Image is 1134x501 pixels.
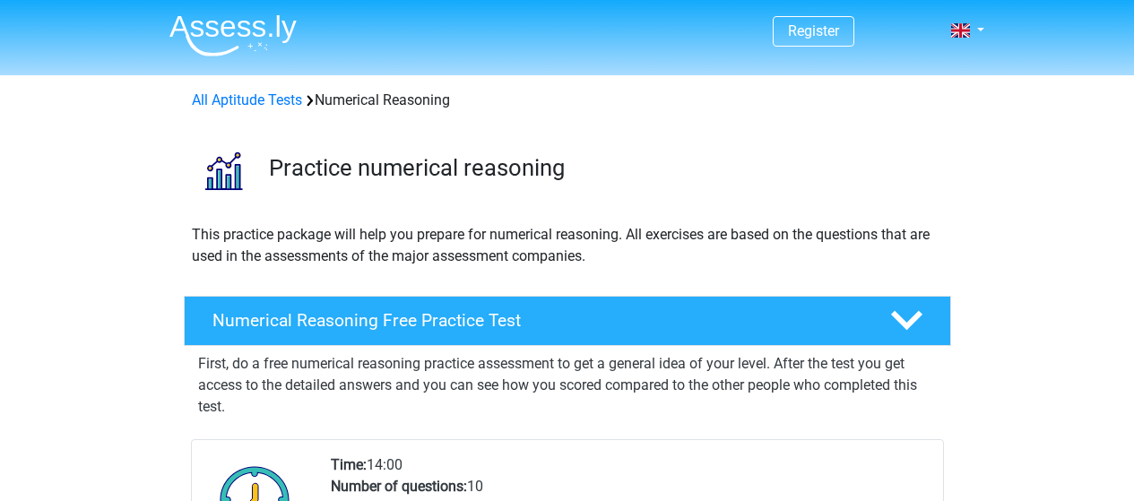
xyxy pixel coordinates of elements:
a: Numerical Reasoning Free Practice Test [177,296,958,346]
b: Time: [331,456,367,473]
a: All Aptitude Tests [192,91,302,108]
div: Numerical Reasoning [185,90,950,111]
h3: Practice numerical reasoning [269,154,937,182]
h4: Numerical Reasoning Free Practice Test [212,310,861,331]
b: Number of questions: [331,478,467,495]
p: This practice package will help you prepare for numerical reasoning. All exercises are based on t... [192,224,943,267]
p: First, do a free numerical reasoning practice assessment to get a general idea of your level. Aft... [198,353,937,418]
img: Assessly [169,14,297,56]
a: Register [788,22,839,39]
img: numerical reasoning [185,133,261,209]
